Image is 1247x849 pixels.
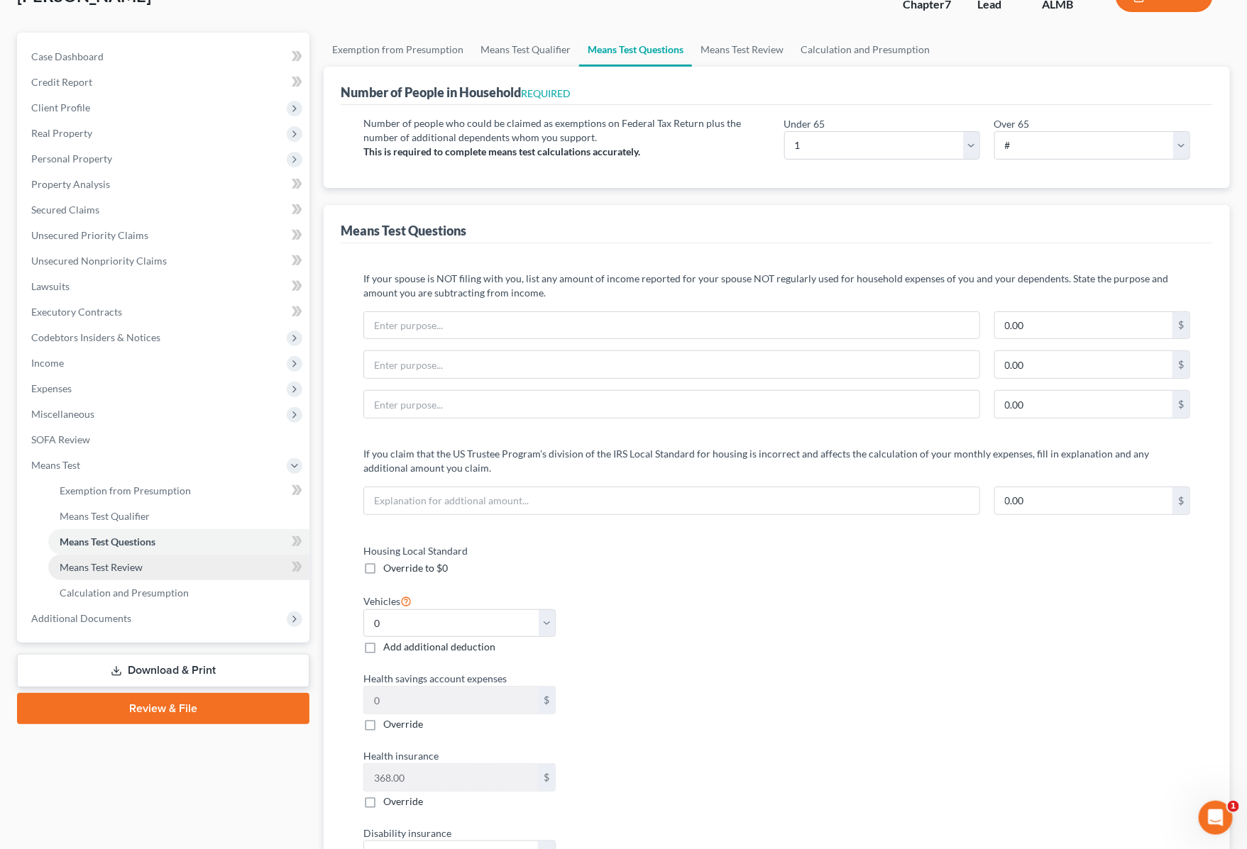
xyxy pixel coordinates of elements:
a: Lawsuits [20,274,309,299]
a: SOFA Review [20,427,309,453]
label: Vehicles [363,592,412,609]
input: 0.00 [995,487,1172,514]
a: Means Test Questions [579,33,692,67]
div: $ [1172,312,1190,339]
label: Health savings account expenses [356,671,769,686]
input: Enter purpose... [364,391,979,418]
label: Under 65 [784,116,825,131]
a: Means Test Qualifier [472,33,579,67]
span: Calculation and Presumption [60,587,189,599]
span: REQUIRED [521,87,571,99]
a: Unsecured Nonpriority Claims [20,248,309,274]
span: Case Dashboard [31,50,104,62]
span: Income [31,357,64,369]
a: Download & Print [17,654,309,687]
input: 0.00 [995,312,1172,339]
label: Housing Local Standard [356,543,769,558]
a: Exemption from Presumption [324,33,472,67]
span: Secured Claims [31,204,99,216]
a: Unsecured Priority Claims [20,223,309,248]
span: Unsecured Priority Claims [31,229,148,241]
span: Means Test Qualifier [60,510,150,522]
p: Number of people who could be claimed as exemptions on Federal Tax Return plus the number of addi... [363,116,769,145]
a: Credit Report [20,70,309,95]
div: $ [538,764,555,791]
a: Calculation and Presumption [792,33,938,67]
a: Secured Claims [20,197,309,223]
input: Enter purpose... [364,351,979,378]
span: Additional Documents [31,612,131,624]
input: 0.00 [995,351,1172,378]
div: $ [1172,351,1190,378]
a: Executory Contracts [20,299,309,325]
span: 1 [1228,801,1239,812]
span: Means Test Review [60,561,143,573]
div: Means Test Questions [341,222,466,239]
p: If your spouse is NOT filing with you, list any amount of income reported for your spouse NOT reg... [363,272,1190,300]
label: Health insurance [356,748,769,763]
a: Property Analysis [20,172,309,197]
div: $ [1172,391,1190,418]
input: Explanation for addtional amount... [364,487,979,514]
input: 0.00 [364,687,538,714]
span: Property Analysis [31,178,110,190]
span: Override [383,718,423,730]
input: 0.00 [364,764,538,791]
span: Executory Contracts [31,306,122,318]
p: If you claim that the US Trustee Program's division of the IRS Local Standard for housing is inco... [363,447,1190,475]
span: Expenses [31,382,72,394]
div: $ [538,687,555,714]
span: Means Test Questions [60,536,155,548]
a: Calculation and Presumption [48,580,309,606]
iframe: Intercom live chat [1199,801,1233,835]
span: Codebtors Insiders & Notices [31,331,160,343]
span: Lawsuits [31,280,70,292]
span: Add additional deduction [383,640,495,653]
span: Means Test [31,459,80,471]
a: Means Test Qualifier [48,504,309,529]
a: Means Test Questions [48,529,309,555]
span: Real Property [31,127,92,139]
a: Exemption from Presumption [48,478,309,504]
span: Credit Report [31,76,92,88]
span: Miscellaneous [31,408,94,420]
span: Unsecured Nonpriority Claims [31,255,167,267]
span: Exemption from Presumption [60,484,191,496]
div: Number of People in Household [341,84,571,101]
span: Personal Property [31,152,112,165]
a: Means Test Review [48,555,309,580]
a: Case Dashboard [20,44,309,70]
a: Review & File [17,693,309,724]
div: $ [1172,487,1190,514]
a: Means Test Review [692,33,792,67]
span: Client Profile [31,101,90,113]
span: Override [383,795,423,807]
span: Override to $0 [383,562,448,574]
span: SOFA Review [31,433,90,445]
input: Enter purpose... [364,312,979,339]
strong: This is required to complete means test calculations accurately. [363,145,640,157]
input: 0.00 [995,391,1172,418]
label: Disability insurance [356,826,769,840]
label: Over 65 [994,116,1030,131]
